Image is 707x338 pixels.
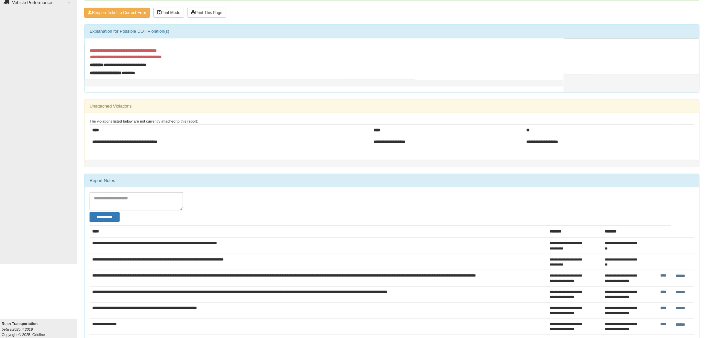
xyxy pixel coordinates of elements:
[90,212,120,222] button: Change Filter Options
[85,100,699,113] div: Unattached Violations
[2,321,77,337] div: Copyright © 2025, Gridline
[85,25,699,38] div: Explanation for Possible DOT Violation(s)
[2,327,33,331] i: beta v.2025.4.2019
[153,8,184,18] button: Print Mode
[2,322,38,326] b: Ruan Transportation
[187,8,226,18] button: Print This Page
[85,174,699,187] div: Report Notes
[90,119,198,123] small: The violations listed below are not currently attached to this report:
[84,8,150,18] button: Reopen Ticket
